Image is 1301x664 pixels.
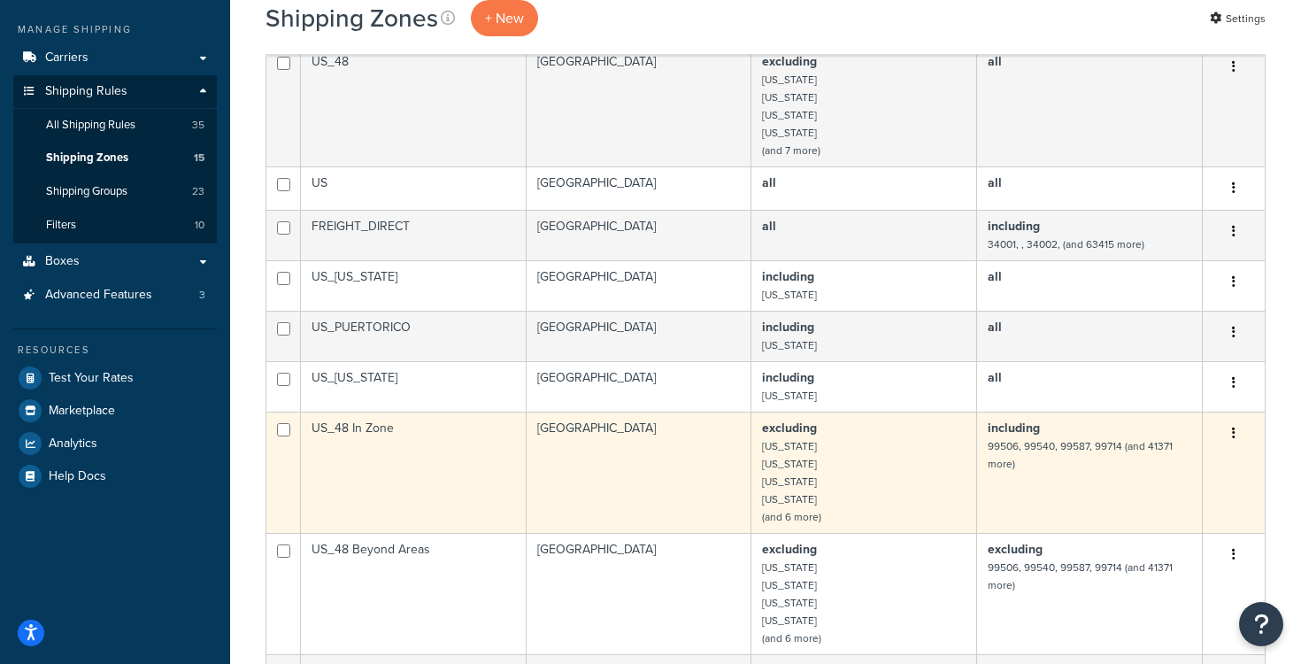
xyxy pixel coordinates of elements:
[527,311,752,361] td: [GEOGRAPHIC_DATA]
[527,260,752,311] td: [GEOGRAPHIC_DATA]
[762,577,817,593] small: [US_STATE]
[13,209,217,242] li: Filters
[13,175,217,208] li: Shipping Groups
[13,175,217,208] a: Shipping Groups 23
[46,184,127,199] span: Shipping Groups
[45,84,127,99] span: Shipping Rules
[762,630,821,646] small: (and 6 more)
[13,142,217,174] a: Shipping Zones 15
[13,42,217,74] a: Carriers
[527,361,752,412] td: [GEOGRAPHIC_DATA]
[988,174,1002,192] b: all
[301,210,527,260] td: FREIGHT_DIRECT
[13,343,217,358] div: Resources
[988,560,1173,593] small: 99506, 99540, 99587, 99714 (and 41371 more)
[13,142,217,174] li: Shipping Zones
[192,118,204,133] span: 35
[301,45,527,166] td: US_48
[13,279,217,312] li: Advanced Features
[1239,602,1283,646] button: Open Resource Center
[301,533,527,654] td: US_48 Beyond Areas
[988,52,1002,71] b: all
[13,22,217,37] div: Manage Shipping
[13,109,217,142] a: All Shipping Rules 35
[13,109,217,142] li: All Shipping Rules
[762,540,817,559] b: excluding
[762,107,817,123] small: [US_STATE]
[13,75,217,243] li: Shipping Rules
[988,267,1002,286] b: all
[527,210,752,260] td: [GEOGRAPHIC_DATA]
[45,288,152,303] span: Advanced Features
[762,509,821,525] small: (and 6 more)
[485,8,524,28] span: + New
[301,166,527,210] td: US
[762,474,817,490] small: [US_STATE]
[195,218,204,233] span: 10
[49,469,106,484] span: Help Docs
[762,560,817,575] small: [US_STATE]
[45,50,89,66] span: Carriers
[13,279,217,312] a: Advanced Features 3
[49,371,134,386] span: Test Your Rates
[199,288,205,303] span: 3
[13,395,217,427] a: Marketplace
[13,460,217,492] a: Help Docs
[988,419,1040,437] b: including
[762,217,776,235] b: all
[527,166,752,210] td: [GEOGRAPHIC_DATA]
[49,436,97,452] span: Analytics
[13,245,217,278] a: Boxes
[527,412,752,533] td: [GEOGRAPHIC_DATA]
[762,337,817,353] small: [US_STATE]
[762,143,820,158] small: (and 7 more)
[301,260,527,311] td: US_[US_STATE]
[762,491,817,507] small: [US_STATE]
[46,118,135,133] span: All Shipping Rules
[762,89,817,105] small: [US_STATE]
[527,45,752,166] td: [GEOGRAPHIC_DATA]
[988,540,1043,559] b: excluding
[45,254,80,269] span: Boxes
[301,311,527,361] td: US_PUERTORICO
[1210,6,1266,31] a: Settings
[13,428,217,459] a: Analytics
[527,533,752,654] td: [GEOGRAPHIC_DATA]
[762,267,814,286] b: including
[13,75,217,108] a: Shipping Rules
[301,412,527,533] td: US_48 In Zone
[49,404,115,419] span: Marketplace
[762,388,817,404] small: [US_STATE]
[762,72,817,88] small: [US_STATE]
[988,318,1002,336] b: all
[301,361,527,412] td: US_[US_STATE]
[762,318,814,336] b: including
[988,236,1144,252] small: 34001, , 34002, (and 63415 more)
[192,184,204,199] span: 23
[988,217,1040,235] b: including
[762,438,817,454] small: [US_STATE]
[194,151,204,166] span: 15
[13,209,217,242] a: Filters 10
[762,613,817,629] small: [US_STATE]
[13,362,217,394] a: Test Your Rates
[988,438,1173,472] small: 99506, 99540, 99587, 99714 (and 41371 more)
[762,52,817,71] b: excluding
[266,1,438,35] h1: Shipping Zones
[762,456,817,472] small: [US_STATE]
[762,595,817,611] small: [US_STATE]
[762,368,814,387] b: including
[988,368,1002,387] b: all
[762,287,817,303] small: [US_STATE]
[762,174,776,192] b: all
[762,419,817,437] b: excluding
[762,125,817,141] small: [US_STATE]
[46,218,76,233] span: Filters
[46,151,128,166] span: Shipping Zones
